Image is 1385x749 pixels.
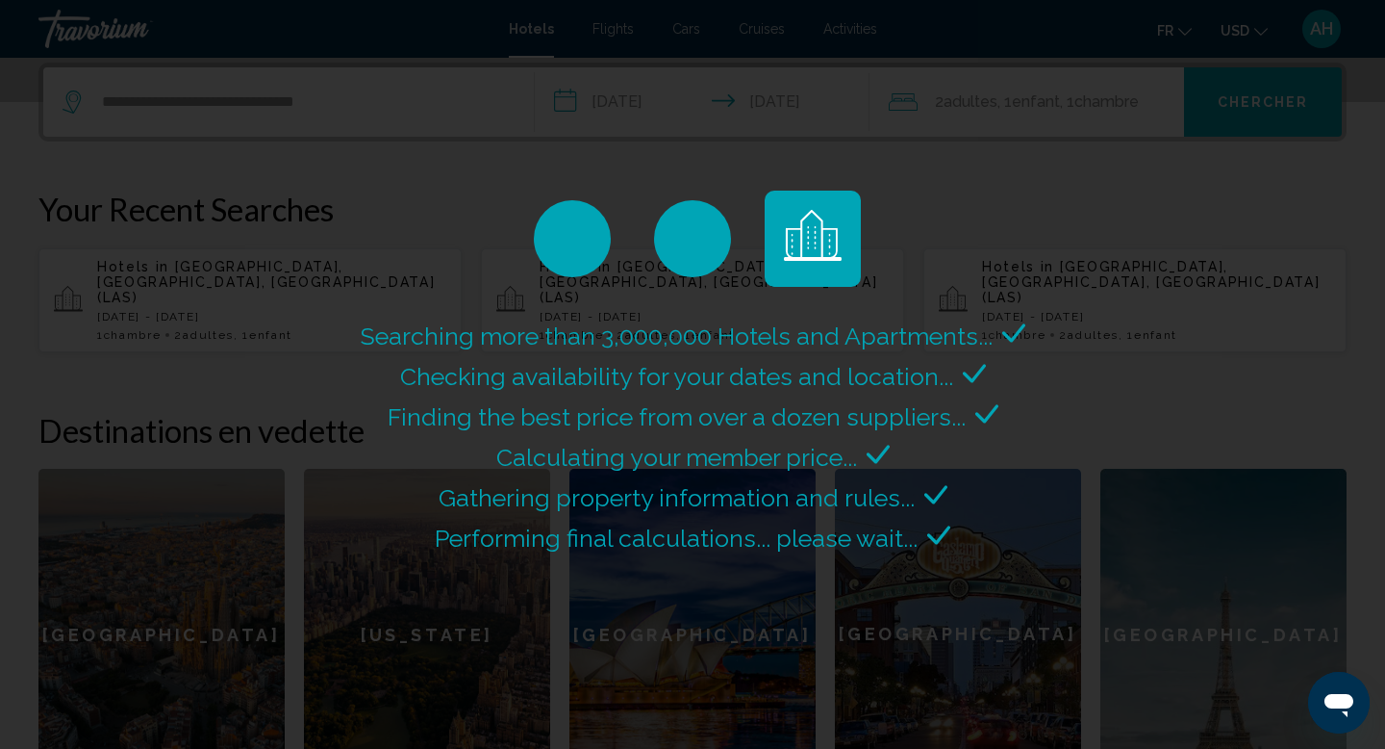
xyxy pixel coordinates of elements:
span: Calculating your member price... [496,443,857,472]
span: Finding the best price from over a dozen suppliers... [388,402,966,431]
span: Gathering property information and rules... [439,483,915,512]
span: Performing final calculations... please wait... [435,524,918,553]
span: Searching more than 3,000,000 Hotels and Apartments... [361,322,993,350]
iframe: Bouton de lancement de la fenêtre de messagerie [1308,672,1370,734]
span: Checking availability for your dates and location... [400,362,953,391]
